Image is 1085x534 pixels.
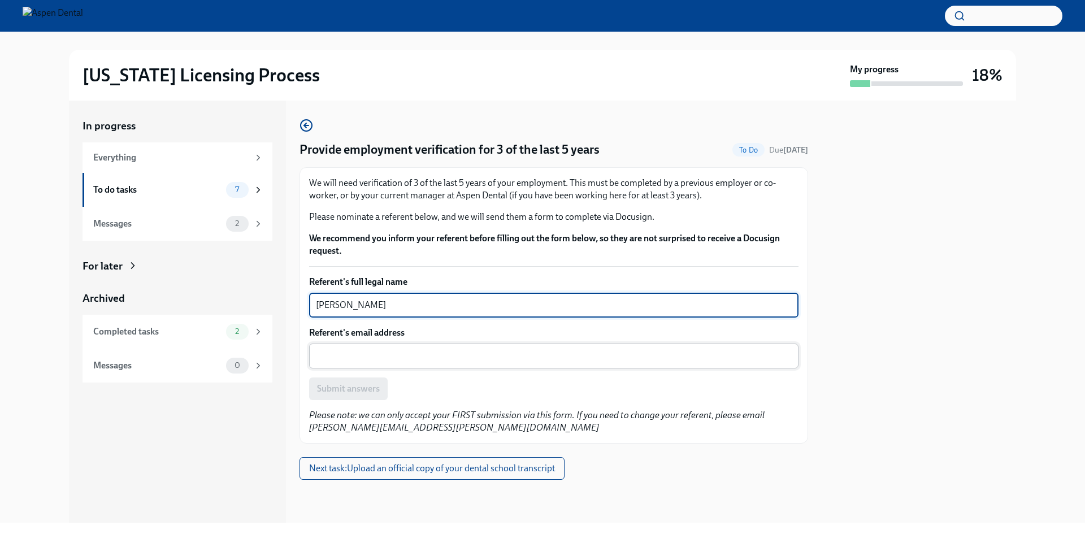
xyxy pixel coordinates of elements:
[309,410,765,433] em: Please note: we can only accept your FIRST submission via this form. If you need to change your r...
[309,276,798,288] label: Referent's full legal name
[93,325,222,338] div: Completed tasks
[300,141,600,158] h4: Provide employment verification for 3 of the last 5 years
[972,65,1002,85] h3: 18%
[309,233,780,256] strong: We recommend you inform your referent before filling out the form below, so they are not surprise...
[83,315,272,349] a: Completed tasks2
[93,218,222,230] div: Messages
[300,457,565,480] button: Next task:Upload an official copy of your dental school transcript
[769,145,808,155] span: August 23rd, 2025 09:00
[83,259,272,273] a: For later
[83,119,272,133] a: In progress
[316,298,792,312] textarea: [PERSON_NAME]
[83,349,272,383] a: Messages0
[228,219,246,228] span: 2
[228,361,247,370] span: 0
[23,7,83,25] img: Aspen Dental
[83,291,272,306] a: Archived
[93,184,222,196] div: To do tasks
[93,151,249,164] div: Everything
[83,207,272,241] a: Messages2
[769,145,808,155] span: Due
[228,327,246,336] span: 2
[83,173,272,207] a: To do tasks7
[93,359,222,372] div: Messages
[783,145,808,155] strong: [DATE]
[309,327,798,339] label: Referent's email address
[309,177,798,202] p: We will need verification of 3 of the last 5 years of your employment. This must be completed by ...
[83,259,123,273] div: For later
[850,63,899,76] strong: My progress
[732,146,765,154] span: To Do
[309,211,798,223] p: Please nominate a referent below, and we will send them a form to complete via Docusign.
[83,142,272,173] a: Everything
[228,185,246,194] span: 7
[83,64,320,86] h2: [US_STATE] Licensing Process
[309,463,555,474] span: Next task : Upload an official copy of your dental school transcript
